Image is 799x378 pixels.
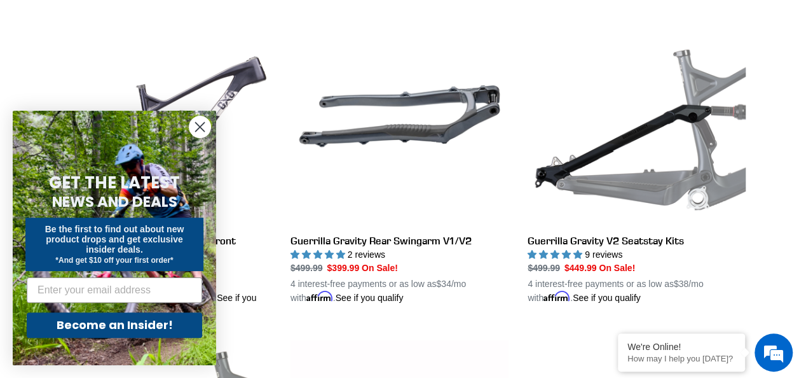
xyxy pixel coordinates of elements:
[27,277,202,303] input: Enter your email address
[55,256,173,265] span: *And get $10 off your first order*
[627,354,735,363] p: How may I help you today?
[627,342,735,352] div: We're Online!
[49,171,180,194] span: GET THE LATEST
[45,224,184,255] span: Be the first to find out about new product drops and get exclusive insider deals.
[189,116,211,138] button: Close dialog
[52,192,177,212] span: NEWS AND DEALS
[27,312,202,338] button: Become an Insider!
